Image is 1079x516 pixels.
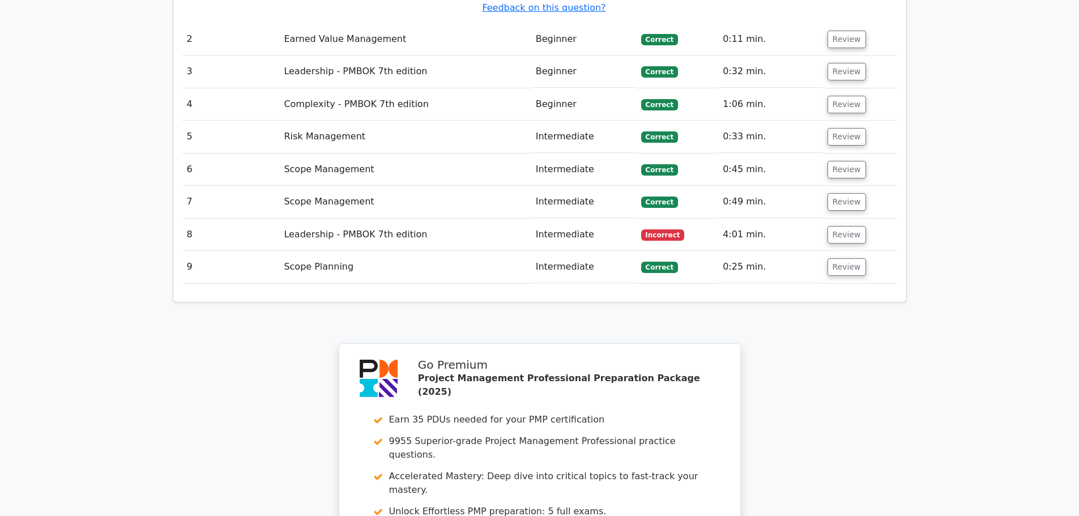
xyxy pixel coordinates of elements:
span: Incorrect [641,229,685,241]
button: Review [828,31,866,48]
td: 4 [182,88,280,121]
button: Review [828,128,866,146]
td: 0:49 min. [718,186,822,218]
td: 2 [182,23,280,56]
td: 0:33 min. [718,121,822,153]
span: Correct [641,262,678,273]
span: Correct [641,164,678,176]
button: Review [828,258,866,276]
td: Intermediate [531,219,637,251]
td: 0:11 min. [718,23,822,56]
td: 5 [182,121,280,153]
td: Risk Management [279,121,531,153]
button: Review [828,193,866,211]
td: Intermediate [531,186,637,218]
button: Review [828,161,866,178]
td: 7 [182,186,280,218]
td: 0:45 min. [718,153,822,186]
td: 4:01 min. [718,219,822,251]
span: Correct [641,66,678,78]
td: Leadership - PMBOK 7th edition [279,56,531,88]
td: 0:25 min. [718,251,822,283]
button: Review [828,226,866,244]
span: Correct [641,131,678,143]
td: Beginner [531,56,637,88]
td: 6 [182,153,280,186]
button: Review [828,63,866,80]
span: Correct [641,34,678,45]
a: Feedback on this question? [482,2,605,13]
td: Intermediate [531,121,637,153]
td: Complexity - PMBOK 7th edition [279,88,531,121]
td: Intermediate [531,251,637,283]
td: 9 [182,251,280,283]
td: Scope Planning [279,251,531,283]
span: Correct [641,99,678,110]
td: 3 [182,56,280,88]
td: Scope Management [279,186,531,218]
td: Beginner [531,23,637,56]
td: 8 [182,219,280,251]
td: Beginner [531,88,637,121]
td: 0:32 min. [718,56,822,88]
td: Intermediate [531,153,637,186]
span: Correct [641,197,678,208]
button: Review [828,96,866,113]
td: 1:06 min. [718,88,822,121]
td: Leadership - PMBOK 7th edition [279,219,531,251]
td: Earned Value Management [279,23,531,56]
td: Scope Management [279,153,531,186]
